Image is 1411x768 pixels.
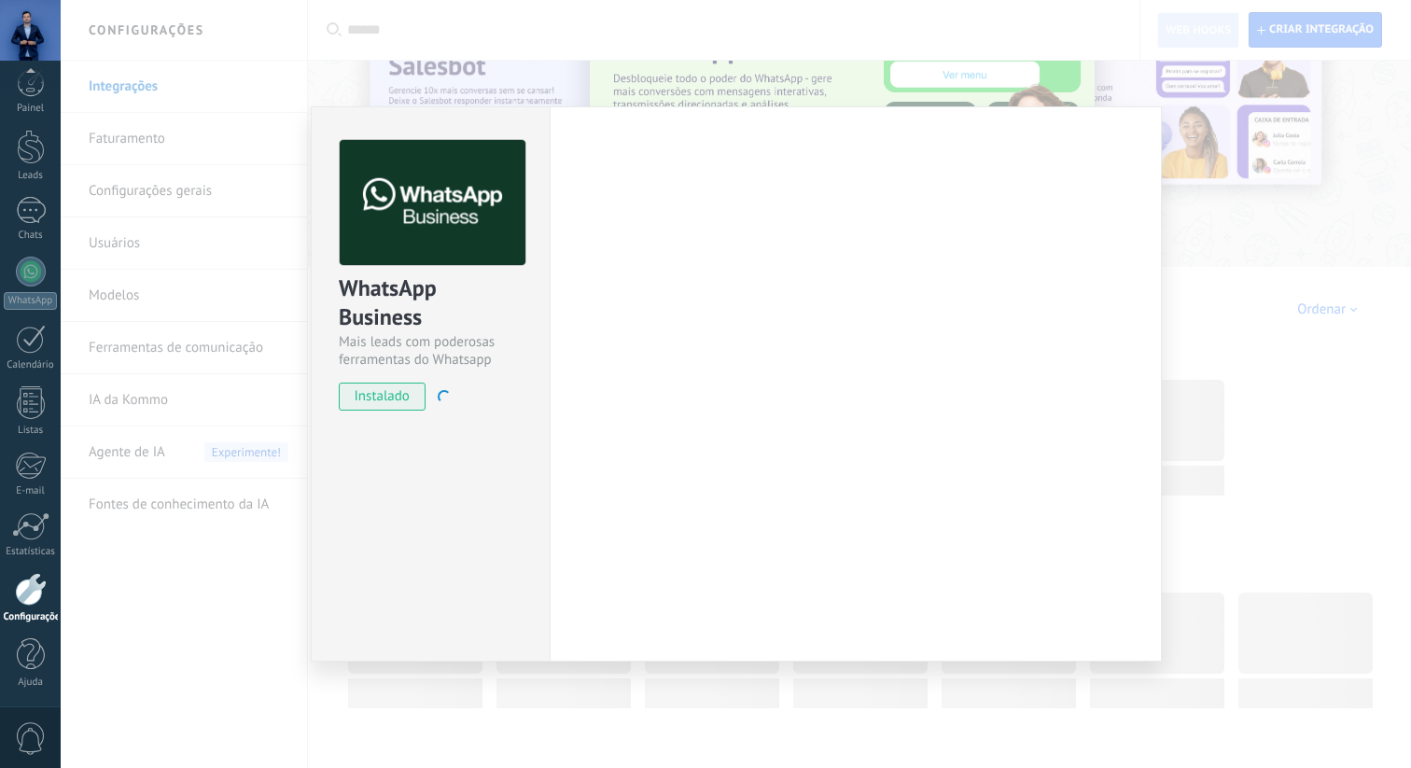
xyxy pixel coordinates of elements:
div: WhatsApp Business [339,273,523,333]
span: instalado [340,383,425,411]
div: Painel [4,103,58,115]
div: Listas [4,425,58,437]
div: Ajuda [4,677,58,689]
div: Configurações [4,611,58,623]
div: Leads [4,170,58,182]
div: Calendário [4,359,58,371]
div: WhatsApp [4,292,57,310]
img: logo_main.png [340,140,525,266]
div: E-mail [4,485,58,497]
div: Chats [4,230,58,242]
div: Mais leads com poderosas ferramentas do Whatsapp [339,333,523,369]
div: Estatísticas [4,546,58,558]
